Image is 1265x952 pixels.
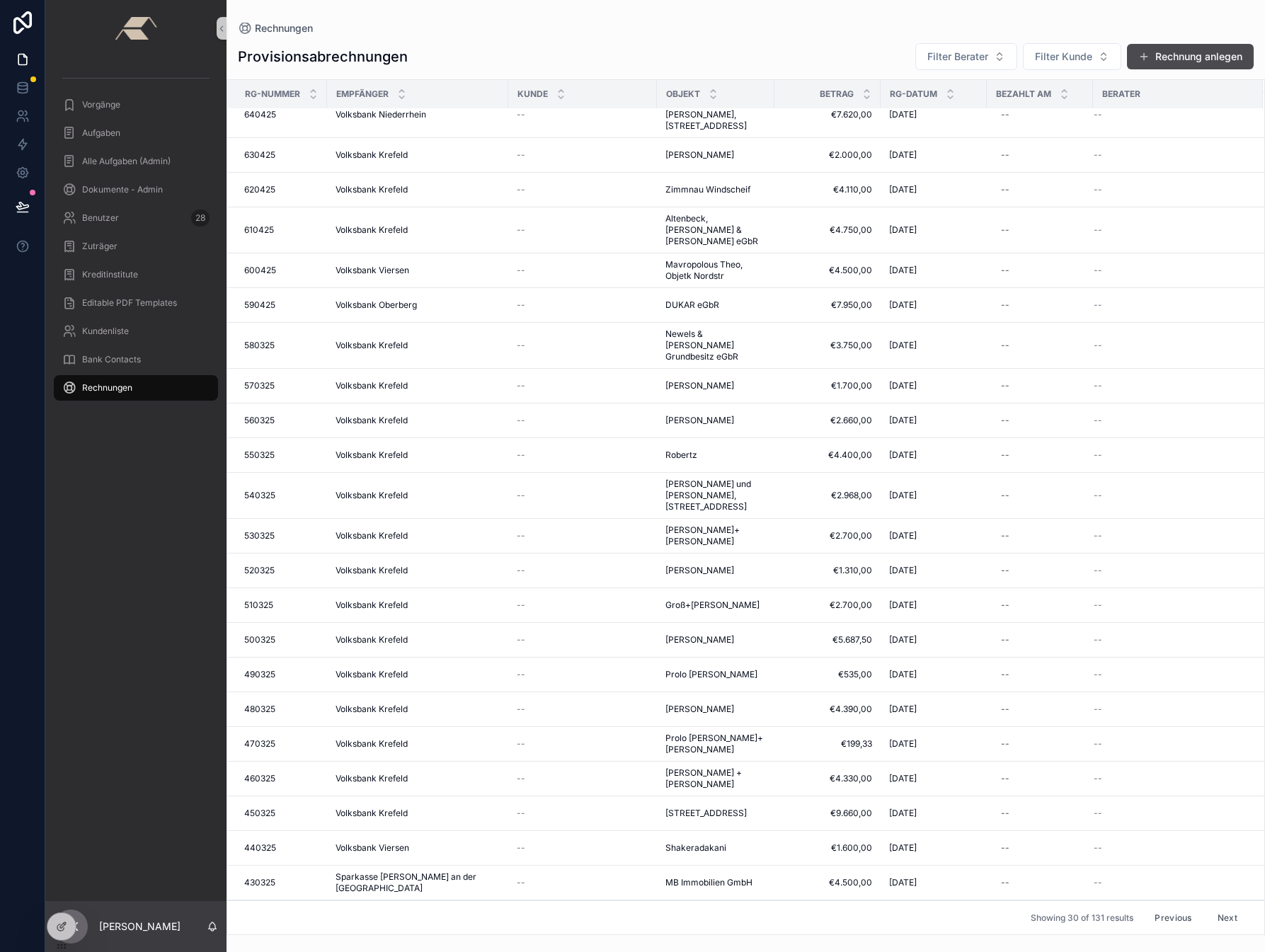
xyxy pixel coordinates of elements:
[1094,669,1102,680] span: --
[336,299,500,311] a: Volksbank Oberberg
[783,669,872,680] a: €535,00
[889,600,978,611] a: [DATE]
[1094,109,1102,120] span: --
[889,449,978,461] a: [DATE]
[1094,415,1246,426] a: --
[517,149,648,161] a: --
[517,634,648,646] a: --
[665,634,734,646] span: [PERSON_NAME]
[517,704,648,715] a: --
[1094,530,1246,541] a: --
[783,224,872,236] span: €4.750,00
[244,299,275,311] span: 590425
[244,490,319,501] a: 540325
[889,490,978,501] a: [DATE]
[244,600,319,611] a: 510325
[665,565,766,576] a: [PERSON_NAME]
[517,299,648,311] a: --
[1094,265,1102,276] span: --
[783,340,872,351] a: €3.750,00
[665,98,766,132] a: [PERSON_NAME] und [PERSON_NAME], [STREET_ADDRESS]
[517,184,525,195] span: --
[517,704,525,715] span: --
[54,375,218,401] a: Rechnungen
[783,415,872,426] a: €2.660,00
[783,490,872,501] a: €2.968,00
[1001,415,1009,426] div: --
[1094,224,1102,236] span: --
[1001,224,1009,236] div: --
[244,380,275,391] span: 570325
[244,704,275,715] span: 480325
[1001,299,1009,311] div: --
[995,294,1084,316] a: --
[336,184,500,195] a: Volksbank Krefeld
[191,210,210,226] div: 28
[54,177,218,202] a: Dokumente - Admin
[995,374,1084,397] a: --
[889,530,978,541] a: [DATE]
[995,334,1084,357] a: --
[783,109,872,120] a: €7.620,00
[1094,340,1102,351] span: --
[1001,449,1009,461] div: --
[1023,43,1121,70] button: Select Button
[517,669,525,680] span: --
[783,600,872,611] span: €2.700,00
[1094,600,1246,611] a: --
[889,415,978,426] a: [DATE]
[336,704,408,715] span: Volksbank Krefeld
[1094,299,1102,311] span: --
[517,449,648,461] a: --
[336,449,500,461] a: Volksbank Krefeld
[1001,669,1009,680] div: --
[665,380,734,391] span: [PERSON_NAME]
[665,299,766,311] a: DUKAR eGbR
[336,704,500,715] a: Volksbank Krefeld
[665,669,766,680] a: Prolo [PERSON_NAME]
[244,184,275,195] span: 620425
[336,449,408,461] span: Volksbank Krefeld
[995,219,1084,241] a: --
[336,600,408,611] span: Volksbank Krefeld
[517,109,648,120] a: --
[665,149,766,161] a: [PERSON_NAME]
[336,490,500,501] a: Volksbank Krefeld
[517,109,525,120] span: --
[665,449,766,461] a: Robertz
[995,444,1084,466] a: --
[889,415,917,426] span: [DATE]
[54,262,218,287] a: Kreditinstitute
[665,328,766,362] a: Newels & [PERSON_NAME] Grundbesitz eGbR
[889,530,917,541] span: [DATE]
[783,704,872,715] a: €4.390,00
[665,380,766,391] a: [PERSON_NAME]
[665,259,766,282] span: Mavropolous Theo, Objetk Nordstr
[336,149,500,161] a: Volksbank Krefeld
[995,524,1084,547] a: --
[517,224,648,236] a: --
[244,565,275,576] span: 520325
[54,120,218,146] a: Aufgaben
[889,565,978,576] a: [DATE]
[1094,380,1102,391] span: --
[1094,184,1102,195] span: --
[1094,299,1246,311] a: --
[54,234,218,259] a: Zuträger
[889,299,917,311] span: [DATE]
[1001,149,1009,161] div: --
[889,634,917,646] span: [DATE]
[889,109,917,120] span: [DATE]
[995,484,1084,507] a: --
[1127,44,1254,69] a: Rechnung anlegen
[665,669,757,680] span: Prolo [PERSON_NAME]
[783,380,872,391] a: €1.700,00
[783,530,872,541] span: €2.700,00
[1094,265,1246,276] a: --
[783,299,872,311] a: €7.950,00
[889,490,917,501] span: [DATE]
[1094,109,1246,120] a: --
